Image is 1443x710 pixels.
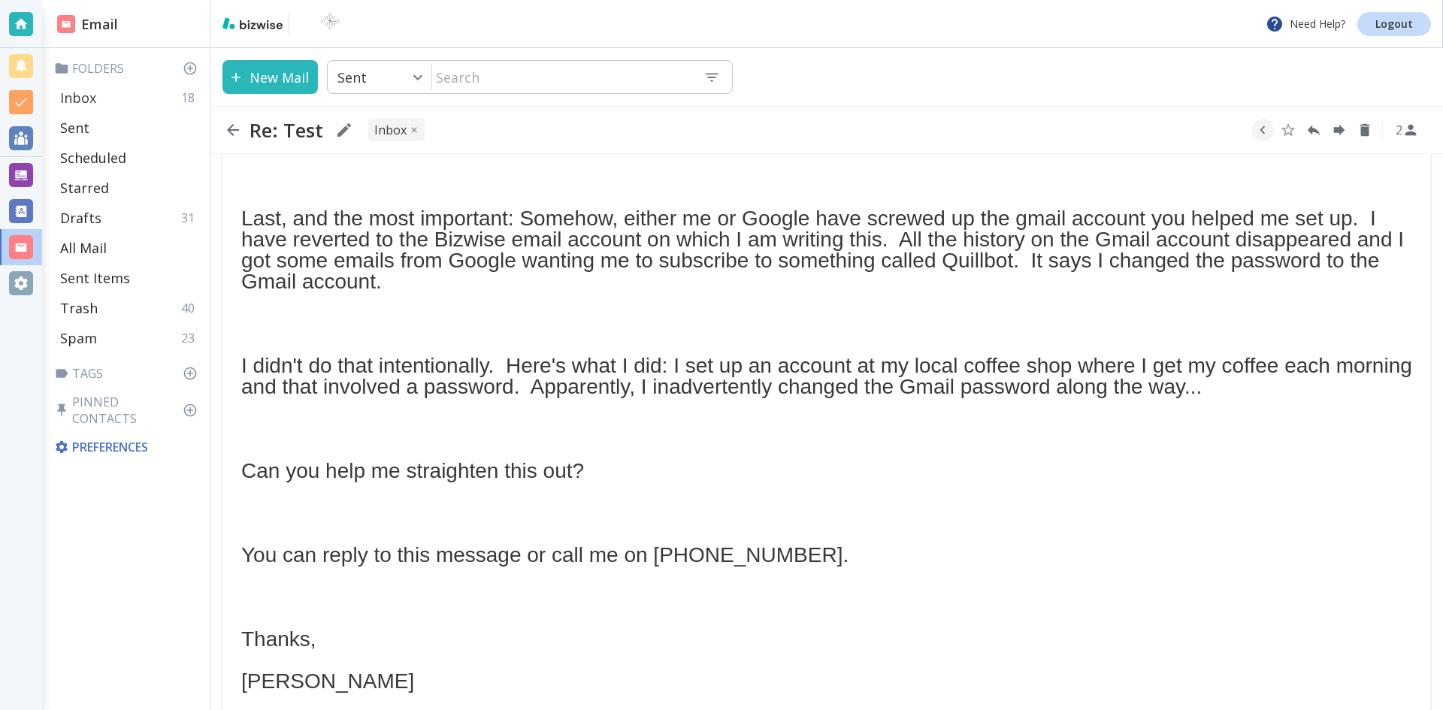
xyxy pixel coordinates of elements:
div: Sent [54,113,204,143]
button: Forward [1328,119,1351,141]
img: BioTech International [295,12,365,36]
p: Sent Items [60,269,130,287]
button: See Participants [1389,112,1425,148]
div: Sent Items [54,263,204,293]
div: Scheduled [54,143,204,173]
p: Tags [54,365,204,382]
img: DashboardSidebarEmail.svg [57,15,75,33]
p: Scheduled [60,149,126,167]
p: Need Help? [1266,15,1345,33]
p: Trash [60,299,98,317]
p: Drafts [60,209,101,227]
p: Sent [60,119,89,137]
div: Inbox18 [54,83,204,113]
div: Drafts31 [54,203,204,233]
button: Delete [1354,119,1376,141]
button: Reply [1302,119,1325,141]
input: Search [432,62,691,92]
p: Pinned Contacts [54,394,204,427]
h2: Re: Test [250,118,323,142]
div: Preferences [51,433,204,461]
div: Spam23 [54,323,204,353]
p: 18 [181,89,201,106]
p: Folders [54,60,204,77]
p: 23 [181,330,201,346]
p: Logout [1375,19,1413,29]
p: 2 [1396,122,1402,138]
h2: Email [57,14,118,35]
p: Starred [60,179,109,197]
p: Preferences [54,439,201,455]
p: 40 [181,300,201,316]
div: All Mail [54,233,204,263]
button: New Mail [222,60,318,94]
img: bizwise [222,17,283,29]
div: Starred [54,173,204,203]
p: INBOX [374,122,407,138]
p: All Mail [60,239,107,257]
div: Trash40 [54,293,204,323]
p: Spam [60,329,97,347]
a: Logout [1357,12,1431,36]
p: 31 [181,210,201,226]
p: Sent [337,68,367,86]
p: Inbox [60,89,96,107]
